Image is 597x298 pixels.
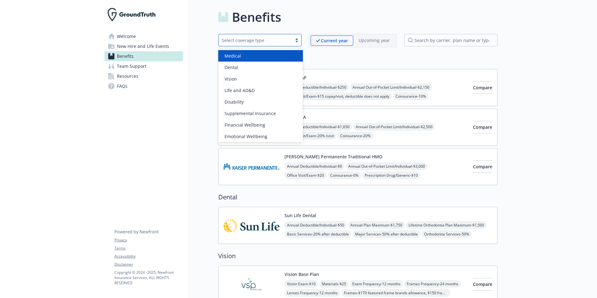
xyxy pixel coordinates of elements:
[393,92,428,100] span: Coinsurance - 10%
[338,132,373,140] span: Coinsurance - 20%
[285,132,336,140] span: Office Visit/Exam - 20% /visit
[321,37,348,44] p: Current year
[224,87,255,94] span: Life and AD&D
[473,124,492,130] span: Compare
[353,230,420,238] span: Major Services - 50% after deductible
[218,251,497,261] h2: Vision
[353,123,435,131] span: Annual Out-of-Pocket Limit/Individual - $2,500
[285,271,319,277] button: Vision Base Plan
[218,55,497,64] h2: Medical
[422,230,472,238] span: Orthodontia Services - 50%
[222,37,289,44] div: Select coverage type
[114,270,183,286] p: Copyright © 2024 - 2025 , Newfront Insurance Services, ALL RIGHTS RESERVED
[348,221,405,229] span: Annual Plan Maximum - $1,750
[285,221,347,229] span: Annual Deductible/Individual - $50
[473,281,492,287] span: Compare
[117,71,138,81] span: Resources
[473,81,492,94] button: Compare
[341,289,450,297] span: Frames - $170 featured frame brands allowance, $150 frame allowance, 20% savings on the amount ov...
[104,81,183,91] a: FAQs
[224,212,280,239] img: Sun Life Financial carrier logo
[404,280,461,288] span: Frames Frequency - 24 months
[406,221,487,229] span: Lifetime Orthodontia Plan Maximum - $1,500
[473,85,492,91] span: Compare
[117,61,146,71] span: Team Support
[328,171,361,179] span: Coinsurance - 0%
[285,162,345,170] span: Annual Deductible/Individual - $0
[114,245,183,251] a: Terms
[224,271,280,297] img: Vision Service Plan carrier logo
[285,123,352,131] span: Annual Deductible/Individual - $1,650
[404,34,497,46] input: search by carrier, plan name or type
[224,99,244,105] span: Disability
[285,280,318,288] span: Vision Exam - $10
[224,53,241,59] span: Medical
[319,280,349,288] span: Materials - $25
[117,51,134,61] span: Benefits
[104,51,183,61] a: Benefits
[104,31,183,41] a: Welcome
[473,164,492,170] span: Compare
[285,83,349,91] span: Annual Deductible/Individual - $250
[117,31,136,41] span: Welcome
[473,161,492,173] button: Compare
[224,133,267,140] span: Emotional Wellbeing
[285,289,340,297] span: Lenses Frequency - 12 months
[285,171,326,179] span: Office Visit/Exam - $20
[117,81,127,91] span: FAQs
[117,41,169,51] span: New Hire and Life Events
[285,212,316,219] button: Sun Life Dental
[350,83,432,91] span: Annual Out-of-Pocket Limit/Individual - $2,150
[285,230,351,238] span: Basic Services - 20% after deductible
[224,110,276,117] span: Supplemental Insurance
[104,41,183,51] a: New Hire and Life Events
[285,92,392,100] span: Office Visit/Exam - $15 copay/visit, deductible does not apply
[285,153,382,160] button: [PERSON_NAME] Permanente Traditional HMO
[232,8,281,26] h1: Benefits
[218,193,497,202] h2: Dental
[114,262,183,267] a: Disclaimer
[473,278,492,291] button: Compare
[114,254,183,259] a: Accessibility
[473,121,492,133] button: Compare
[359,37,390,44] p: Upcoming year
[224,122,265,128] span: Financial Wellbeing
[353,35,395,46] span: Upcoming year
[114,237,183,243] a: Privacy
[104,71,183,81] a: Resources
[224,153,280,180] img: Kaiser Permanente Insurance Company carrier logo
[224,76,237,82] span: Vision
[104,61,183,71] a: Team Support
[350,280,403,288] span: Exam Frequency - 12 months
[346,162,428,170] span: Annual Out-of-Pocket Limit/Individual - $3,000
[362,171,420,179] span: Prescription Drug/Generic - $10
[224,64,238,71] span: Dental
